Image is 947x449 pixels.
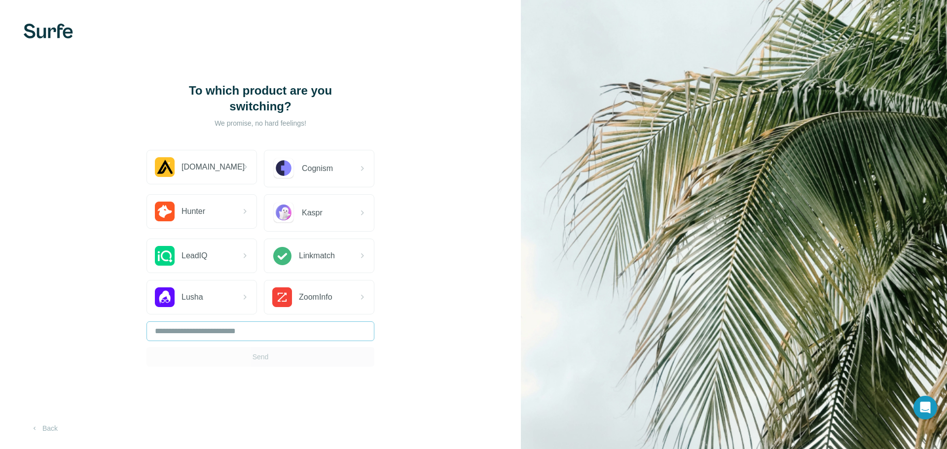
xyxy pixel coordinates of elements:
[155,287,175,307] img: Lusha Logo
[24,419,65,437] button: Back
[162,118,359,128] p: We promise, no hard feelings!
[272,202,295,224] img: Kaspr Logo
[24,24,73,38] img: Surfe's logo
[913,396,937,419] div: Open Intercom Messenger
[162,83,359,114] h1: To which product are you switching?
[182,291,203,303] span: Lusha
[272,287,292,307] img: ZoomInfo Logo
[182,250,207,262] span: LeadIQ
[302,207,323,219] span: Kaspr
[299,250,335,262] span: Linkmatch
[182,206,205,217] span: Hunter
[272,246,292,266] img: Linkmatch Logo
[272,157,295,180] img: Cognism Logo
[155,157,175,177] img: Apollo.io Logo
[299,291,332,303] span: ZoomInfo
[182,161,245,173] span: [DOMAIN_NAME]
[155,246,175,266] img: LeadIQ Logo
[155,202,175,221] img: Hunter.io Logo
[302,163,333,174] span: Cognism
